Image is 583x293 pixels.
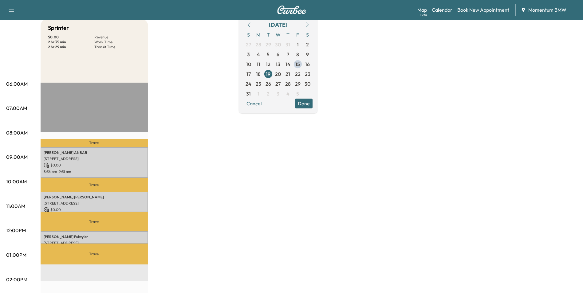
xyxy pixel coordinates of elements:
[6,129,28,136] p: 08:00AM
[6,104,27,112] p: 07:00AM
[48,24,69,32] h5: Sprinter
[44,169,145,174] p: 8:36 am - 9:51 am
[269,21,287,29] div: [DATE]
[303,30,313,40] span: S
[41,139,148,147] p: Travel
[295,80,301,88] span: 29
[273,30,283,40] span: W
[266,70,270,78] span: 19
[94,45,141,49] p: Transit Time
[305,80,310,88] span: 30
[295,99,313,108] button: Done
[266,61,270,68] span: 12
[267,90,270,97] span: 2
[528,6,566,14] span: Momentum BMW
[247,51,250,58] span: 3
[48,45,94,49] p: 2 hr 29 min
[246,80,251,88] span: 24
[277,90,279,97] span: 3
[246,41,251,48] span: 27
[41,244,148,264] p: Travel
[256,70,261,78] span: 18
[246,90,251,97] span: 31
[306,41,309,48] span: 2
[257,61,260,68] span: 11
[286,41,290,48] span: 31
[41,178,148,191] p: Travel
[275,41,281,48] span: 30
[246,70,251,78] span: 17
[44,201,145,206] p: [STREET_ADDRESS]
[44,156,145,161] p: [STREET_ADDRESS]
[44,207,145,213] p: $ 0.00
[6,227,26,234] p: 12:00PM
[41,212,148,231] p: Travel
[306,51,309,58] span: 9
[417,6,427,14] a: MapBeta
[256,41,261,48] span: 28
[258,90,259,97] span: 1
[432,6,452,14] a: Calendar
[287,51,289,58] span: 7
[246,61,251,68] span: 10
[286,90,290,97] span: 4
[263,30,273,40] span: T
[6,80,28,88] p: 06:00AM
[48,35,94,40] p: $ 0.00
[293,30,303,40] span: F
[305,70,310,78] span: 23
[420,13,427,17] div: Beta
[256,80,261,88] span: 25
[285,80,291,88] span: 28
[275,70,281,78] span: 20
[6,276,27,283] p: 02:00PM
[275,80,281,88] span: 27
[267,51,270,58] span: 5
[295,61,300,68] span: 15
[266,80,271,88] span: 26
[94,40,141,45] p: Work Time
[286,70,290,78] span: 21
[48,40,94,45] p: 2 hr 35 min
[277,51,279,58] span: 6
[6,153,28,161] p: 09:00AM
[283,30,293,40] span: T
[266,41,271,48] span: 29
[254,30,263,40] span: M
[295,70,301,78] span: 22
[244,30,254,40] span: S
[6,251,26,259] p: 01:00PM
[305,61,310,68] span: 16
[297,41,299,48] span: 1
[44,234,145,239] p: [PERSON_NAME] Fulwyler
[94,35,141,40] p: Revenue
[44,240,145,245] p: [STREET_ADDRESS]
[257,51,260,58] span: 4
[457,6,509,14] a: Book New Appointment
[277,6,306,14] img: Curbee Logo
[296,90,299,97] span: 5
[44,162,145,168] p: $ 0.00
[6,178,27,185] p: 10:00AM
[44,195,145,200] p: [PERSON_NAME] [PERSON_NAME]
[244,99,265,108] button: Cancel
[44,150,145,155] p: [PERSON_NAME] ANBAR
[276,61,280,68] span: 13
[6,202,25,210] p: 11:00AM
[296,51,299,58] span: 8
[286,61,290,68] span: 14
